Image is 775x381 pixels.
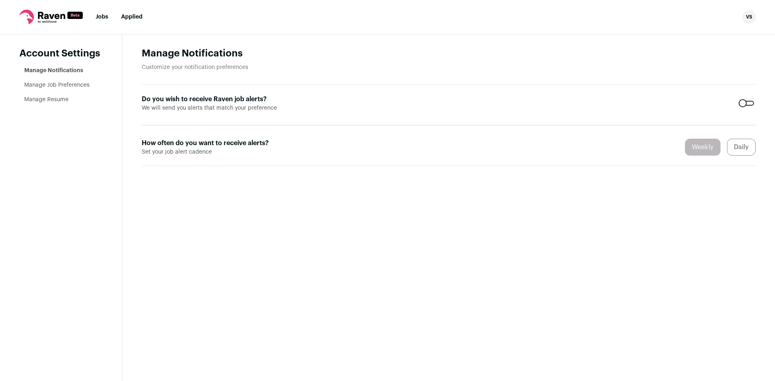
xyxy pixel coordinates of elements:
[142,138,344,148] label: How often do you want to receive alerts?
[743,10,756,23] div: VS
[142,94,344,104] label: Do you wish to receive Raven job alerts?
[142,148,344,156] span: Set your job alert cadence
[743,10,756,23] button: Open dropdown
[24,68,83,73] a: Manage Notifications
[24,82,90,88] a: Manage Job Preferences
[121,14,142,20] a: Applied
[24,97,69,102] a: Manage Resume
[19,47,103,60] header: Account Settings
[142,63,756,71] p: Customize your notification preferences
[96,14,108,20] a: Jobs
[142,104,344,112] span: We will send you alerts that match your preference
[142,47,756,60] h1: Manage Notifications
